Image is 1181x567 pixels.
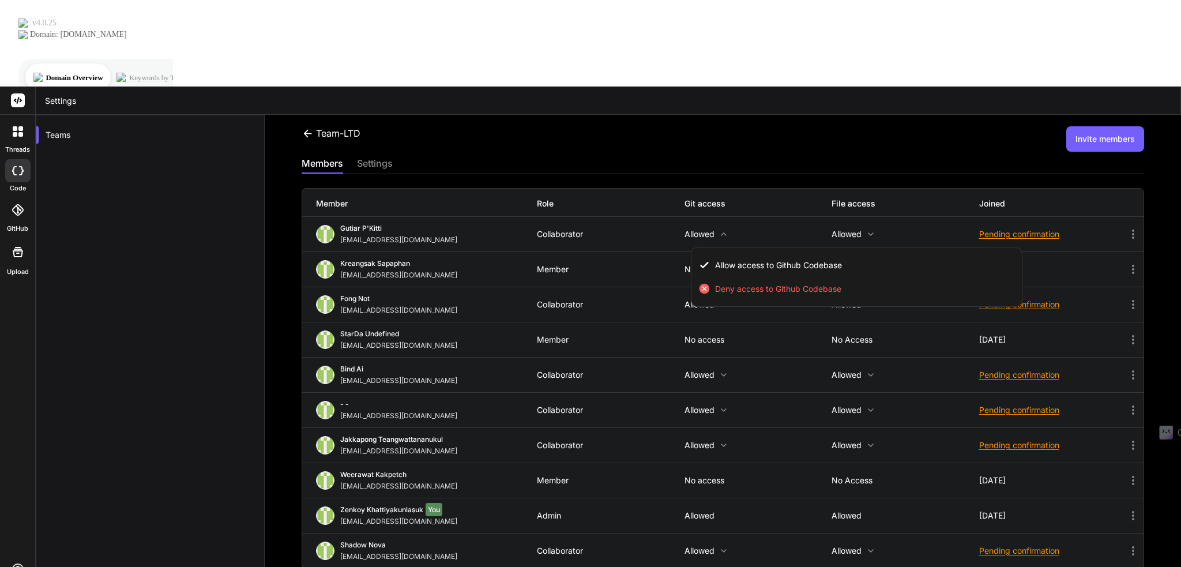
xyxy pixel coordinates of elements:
[5,145,30,155] label: threads
[129,74,190,81] div: Keywords by Traffic
[116,73,126,82] img: tab_keywords_by_traffic_grey.svg
[10,183,26,193] label: code
[7,224,28,234] label: GitHub
[46,74,103,81] div: Domain Overview
[33,73,43,82] img: tab_domain_overview_orange.svg
[7,267,29,277] label: Upload
[30,30,127,39] div: Domain: [DOMAIN_NAME]
[18,18,28,28] img: logo_orange.svg
[715,260,842,271] span: Allow access to Github Codebase
[32,18,57,28] div: v 4.0.25
[18,30,28,39] img: website_grey.svg
[715,283,841,295] span: Deny access to Github Codebase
